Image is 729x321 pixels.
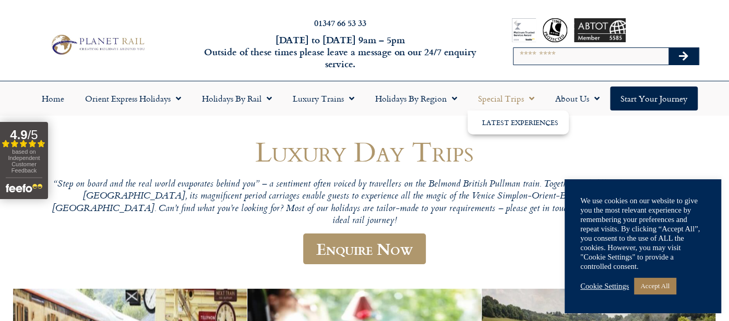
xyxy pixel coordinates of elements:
[610,87,698,110] a: Start your Journey
[303,233,426,264] a: Enquire Now
[31,87,75,110] a: Home
[634,278,676,294] a: Accept All
[468,87,545,110] a: Special Trips
[47,32,147,57] img: Planet Rail Train Holidays Logo
[580,281,629,291] a: Cookie Settings
[282,87,365,110] a: Luxury Trains
[5,87,724,110] nav: Menu
[197,34,484,70] h6: [DATE] to [DATE] 9am – 5pm Outside of these times please leave a message on our 24/7 enquiry serv...
[314,17,366,29] a: 01347 66 53 33
[545,87,610,110] a: About Us
[468,110,569,134] a: Latest Experiences
[192,87,282,110] a: Holidays by Rail
[52,136,678,167] h1: Luxury Day Trips
[365,87,468,110] a: Holidays by Region
[468,110,569,134] ul: Special Trips
[52,179,678,227] p: “Step on board and the real world evaporates behind you” – a sentiment often voiced by travellers...
[75,87,192,110] a: Orient Express Holidays
[668,48,699,65] button: Search
[580,196,706,271] div: We use cookies on our website to give you the most relevant experience by remembering your prefer...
